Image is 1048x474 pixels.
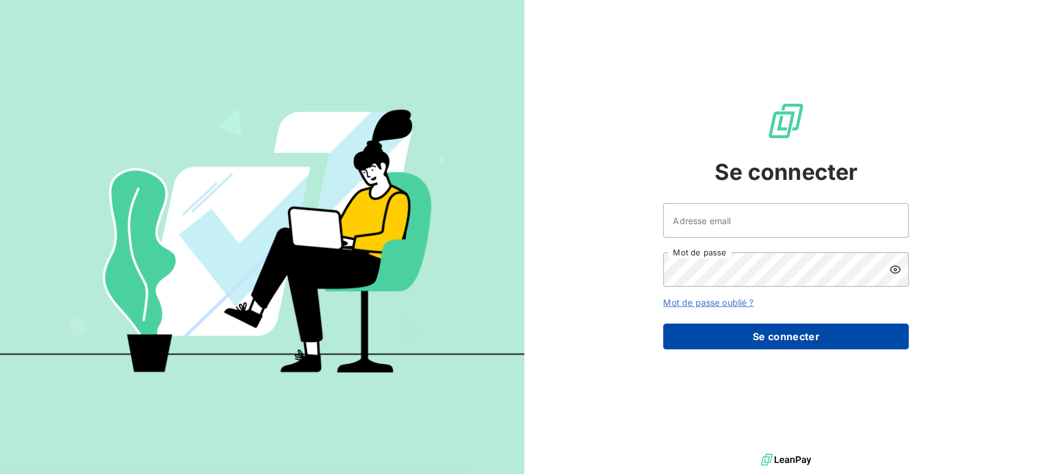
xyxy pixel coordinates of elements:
[761,451,811,469] img: logo
[663,297,753,308] a: Mot de passe oublié ?
[663,203,909,238] input: placeholder
[766,101,805,141] img: Logo LeanPay
[714,155,858,188] span: Se connecter
[663,324,909,349] button: Se connecter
